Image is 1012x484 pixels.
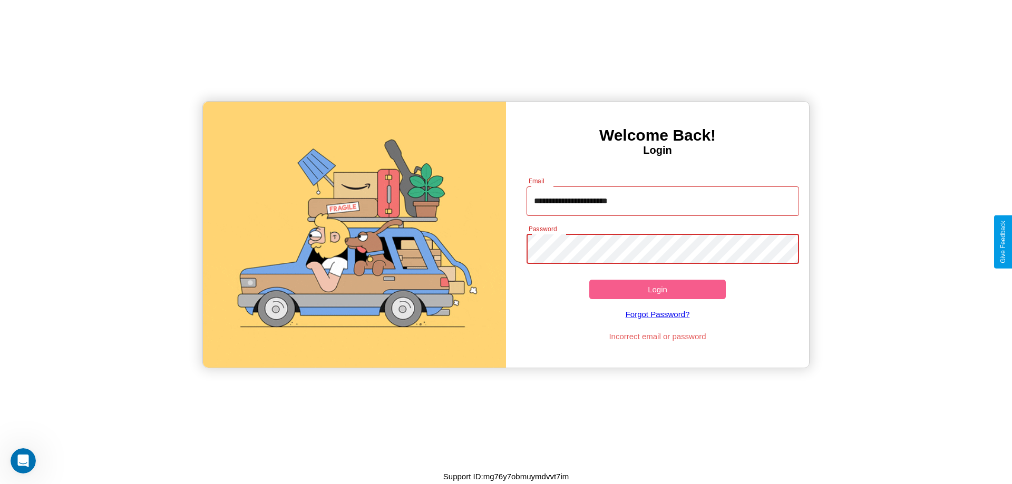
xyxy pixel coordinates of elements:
label: Password [529,224,557,233]
img: gif [203,102,506,368]
p: Incorrect email or password [521,329,794,343]
h3: Welcome Back! [506,126,809,144]
h4: Login [506,144,809,156]
p: Support ID: mg76y7obmuymdvvt7im [443,469,569,483]
div: Give Feedback [999,221,1007,263]
button: Login [589,280,726,299]
a: Forgot Password? [521,299,794,329]
label: Email [529,176,545,185]
iframe: Intercom live chat [11,448,36,473]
